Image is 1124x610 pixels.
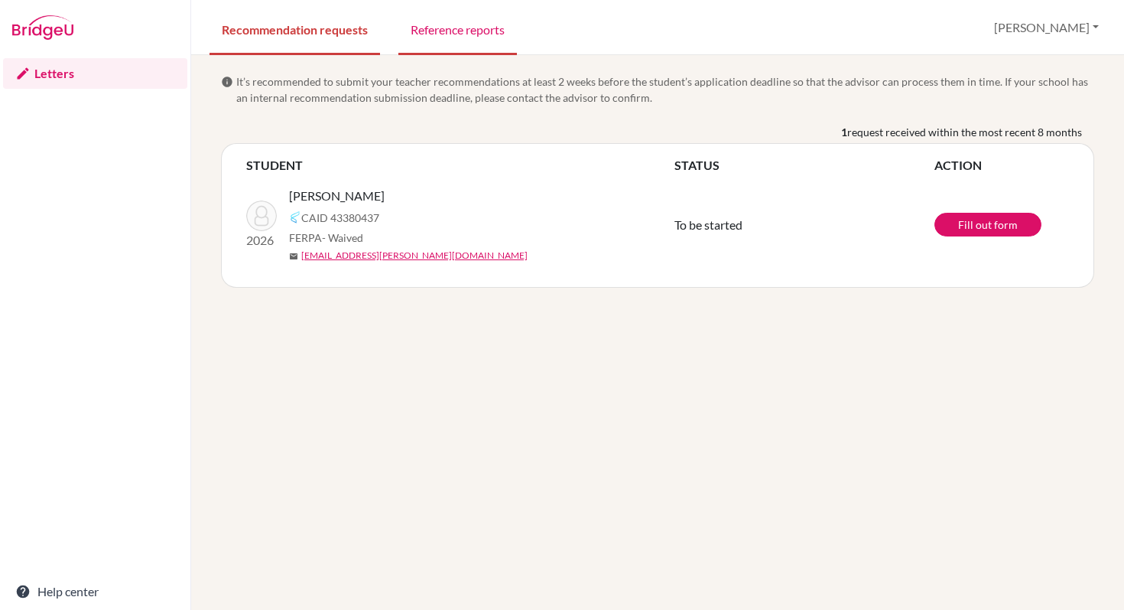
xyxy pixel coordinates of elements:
img: Bridge-U [12,15,73,40]
a: Recommendation requests [210,2,380,55]
span: - Waived [322,231,363,244]
a: Letters [3,58,187,89]
th: STUDENT [246,156,674,175]
img: Boodoo, Salma [246,201,277,231]
span: CAID 43380437 [301,210,379,226]
th: ACTION [934,156,1069,175]
a: [EMAIL_ADDRESS][PERSON_NAME][DOMAIN_NAME] [301,249,528,263]
img: Common App logo [289,211,301,223]
a: Help center [3,576,187,607]
span: [PERSON_NAME] [289,187,385,205]
span: request received within the most recent 8 months [847,124,1082,140]
span: info [221,76,233,88]
p: 2026 [246,231,277,250]
span: To be started [674,217,742,232]
span: mail [289,252,298,261]
span: It’s recommended to submit your teacher recommendations at least 2 weeks before the student’s app... [236,73,1094,106]
th: STATUS [674,156,934,175]
a: Reference reports [398,2,517,55]
b: 1 [841,124,847,140]
span: FERPA [289,230,363,246]
button: [PERSON_NAME] [987,13,1106,42]
a: Fill out form [934,213,1041,236]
